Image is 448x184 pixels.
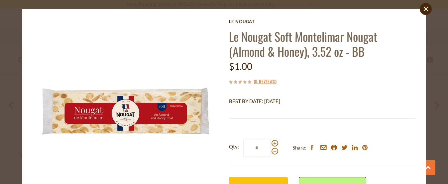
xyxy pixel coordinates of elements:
p: BEST BY DATE: [DATE] [229,97,416,105]
span: $1.00 [229,61,252,72]
strong: Qty: [229,143,239,151]
span: Share: [292,144,306,152]
a: Le Nougat Soft Montelimar Nougat (Almond & Honey), 3.52 oz - BB [229,28,377,60]
span: ( ) [254,78,277,85]
a: 0 Reviews [255,78,275,85]
input: Qty: [243,139,271,157]
a: Le Nougat [229,19,416,24]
